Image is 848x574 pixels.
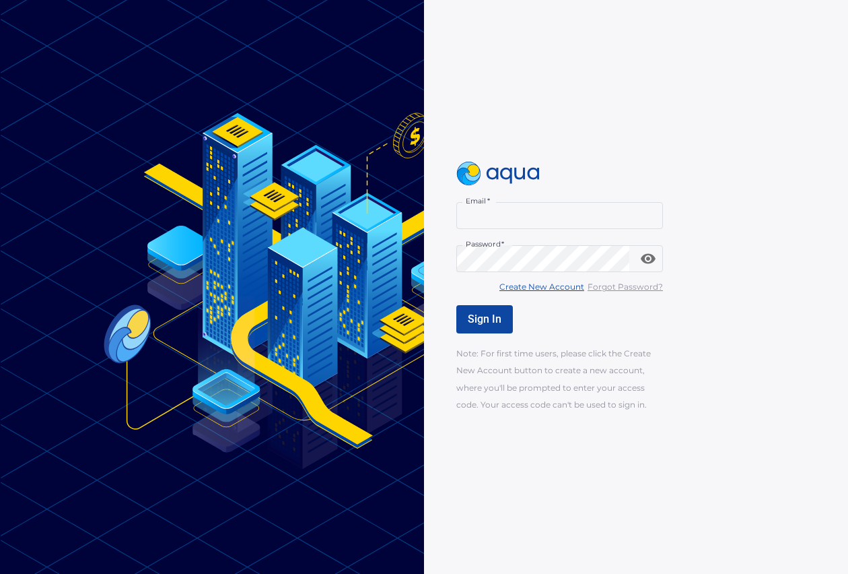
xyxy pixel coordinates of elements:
img: logo [456,162,540,186]
button: toggle password visibility [635,245,662,272]
button: Sign In [456,305,513,333]
u: Forgot Password? [588,282,663,292]
u: Create New Account [499,282,584,292]
label: Password [466,239,504,249]
span: Sign In [468,313,501,325]
span: Note: For first time users, please click the Create New Account button to create a new account, w... [456,348,651,409]
label: Email [466,196,490,206]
